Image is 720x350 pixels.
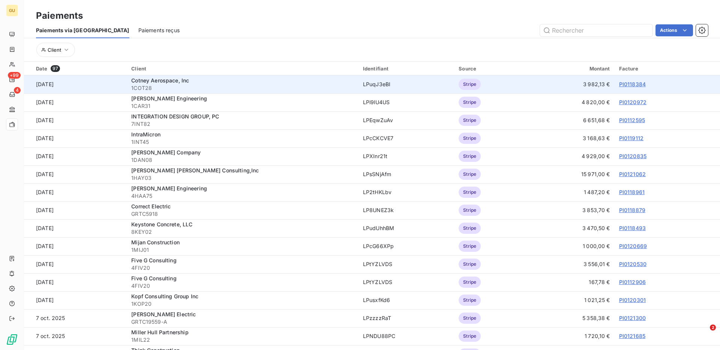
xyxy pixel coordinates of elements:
span: [PERSON_NAME] Engineering [131,95,207,102]
td: [DATE] [24,75,127,93]
td: [DATE] [24,255,127,273]
button: Client [36,43,75,57]
td: 1 021,25 € [524,291,614,309]
span: Paiements via [GEOGRAPHIC_DATA] [36,27,129,34]
span: 1COT28 [131,84,354,92]
span: Stripe [459,169,481,180]
span: GRTC19559-A [131,318,354,326]
td: [DATE] [24,147,127,165]
span: Stripe [459,313,481,324]
td: [DATE] [24,201,127,219]
td: LPusxfKd6 [358,291,454,309]
td: [DATE] [24,93,127,111]
td: 7 oct. 2025 [24,327,127,345]
td: [DATE] [24,273,127,291]
div: GU [6,4,18,16]
td: LPsSNjAfm [358,165,454,183]
td: LP2tHKLbv [358,183,454,201]
span: [PERSON_NAME] Company [131,149,201,156]
td: LPcG66XPp [358,237,454,255]
div: Facture [619,66,715,72]
span: [PERSON_NAME] Engineering [131,185,207,191]
h3: Paiements [36,9,83,22]
td: 1 487,20 € [524,183,614,201]
span: 4FIV20 [131,282,354,290]
span: +99 [8,72,21,79]
span: Stripe [459,151,481,162]
td: 3 556,01 € [524,255,614,273]
a: PI0120835 [619,153,646,159]
td: LPEqwZuAv [358,111,454,129]
td: [DATE] [24,291,127,309]
span: Mijan Construction [131,239,180,245]
span: Stripe [459,205,481,216]
a: PI0121685 [619,333,645,339]
a: PI0120669 [619,243,647,249]
a: PI0118961 [619,189,645,195]
a: PI0118493 [619,225,646,231]
a: PI0121300 [619,315,646,321]
td: 15 971,00 € [524,165,614,183]
td: LPtYZLVDS [358,255,454,273]
td: LPudUhhBM [358,219,454,237]
td: 1 000,00 € [524,237,614,255]
td: 167,78 € [524,273,614,291]
span: Five G Consulting [131,275,177,281]
a: PI0119112 [619,135,643,141]
a: PI0118879 [619,207,645,213]
span: INTEGRATION DESIGN GROUP, PC [131,113,219,120]
td: 3 470,50 € [524,219,614,237]
td: 3 982,13 € [524,75,614,93]
span: Miller Hull Partnership [131,329,188,335]
span: Correct Electric [131,203,171,209]
td: 3 853,70 € [524,201,614,219]
span: Stripe [459,115,481,126]
td: 3 168,63 € [524,129,614,147]
span: 97 [51,65,60,72]
span: Keystone Concrete, LLC [131,221,192,227]
span: [PERSON_NAME] Electric [131,311,196,317]
span: 4 [14,87,21,94]
span: 1INT45 [131,138,354,146]
span: Stripe [459,223,481,234]
td: [DATE] [24,165,127,183]
td: LPi9lU4US [358,93,454,111]
td: LPuqJ3eBI [358,75,454,93]
span: IntraMicron [131,131,160,138]
td: LPzzzzRaT [358,309,454,327]
span: 2 [710,325,716,331]
span: 1MIJ01 [131,246,354,254]
div: Identifiant [363,66,450,72]
td: LPtYZLVDS [358,273,454,291]
span: Stripe [459,295,481,306]
span: GRTC5918 [131,210,354,218]
td: [DATE] [24,111,127,129]
span: 1CAR31 [131,102,354,110]
span: Cotney Aerospace, Inc [131,77,189,84]
div: Source [459,66,520,72]
span: Five G Consulting [131,257,177,263]
span: Stripe [459,241,481,252]
input: Rechercher [540,24,652,36]
span: Stripe [459,133,481,144]
td: 4 820,00 € [524,93,614,111]
span: 1DAN08 [131,156,354,164]
span: 1HAY03 [131,174,354,182]
td: [DATE] [24,219,127,237]
iframe: Intercom live chat [694,325,712,343]
span: Stripe [459,277,481,288]
span: Client [48,47,61,53]
td: [DATE] [24,129,127,147]
a: PI0121062 [619,171,646,177]
span: Stripe [459,97,481,108]
td: LPcCKCVE7 [358,129,454,147]
td: 7 oct. 2025 [24,309,127,327]
span: Kopf Consulting Group Inc [131,293,198,299]
a: PI0120972 [619,99,646,105]
img: Logo LeanPay [6,334,18,346]
a: PI0120530 [619,261,646,267]
button: Actions [655,24,693,36]
span: Stripe [459,259,481,270]
span: Stripe [459,79,481,90]
span: [PERSON_NAME] [PERSON_NAME] Consulting,Inc [131,167,259,174]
